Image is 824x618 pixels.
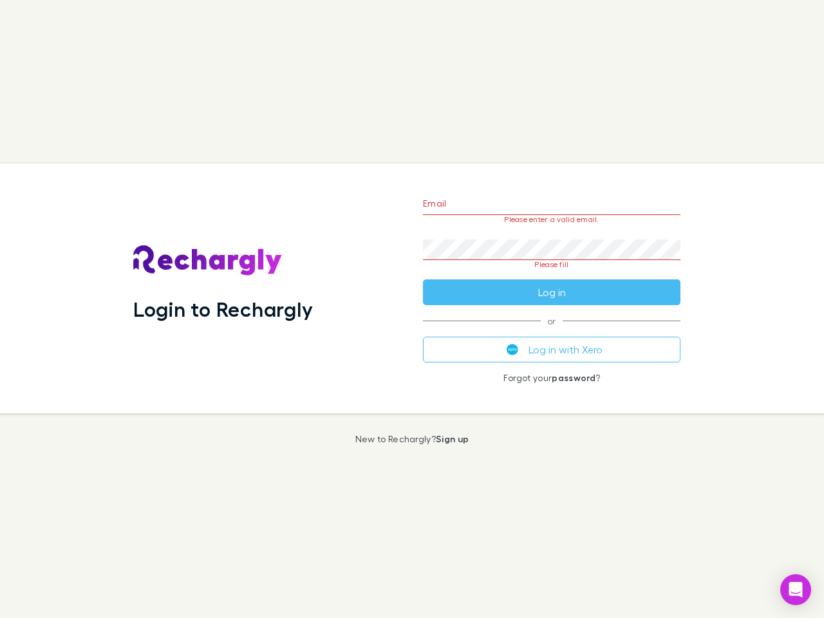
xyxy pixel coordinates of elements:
p: Forgot your ? [423,373,680,383]
button: Log in with Xero [423,337,680,362]
img: Xero's logo [507,344,518,355]
img: Rechargly's Logo [133,245,283,276]
p: New to Rechargly? [355,434,469,444]
button: Log in [423,279,680,305]
p: Please fill [423,260,680,269]
a: Sign up [436,433,469,444]
p: Please enter a valid email. [423,215,680,224]
div: Open Intercom Messenger [780,574,811,605]
span: or [423,321,680,321]
a: password [552,372,595,383]
h1: Login to Rechargly [133,297,313,321]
